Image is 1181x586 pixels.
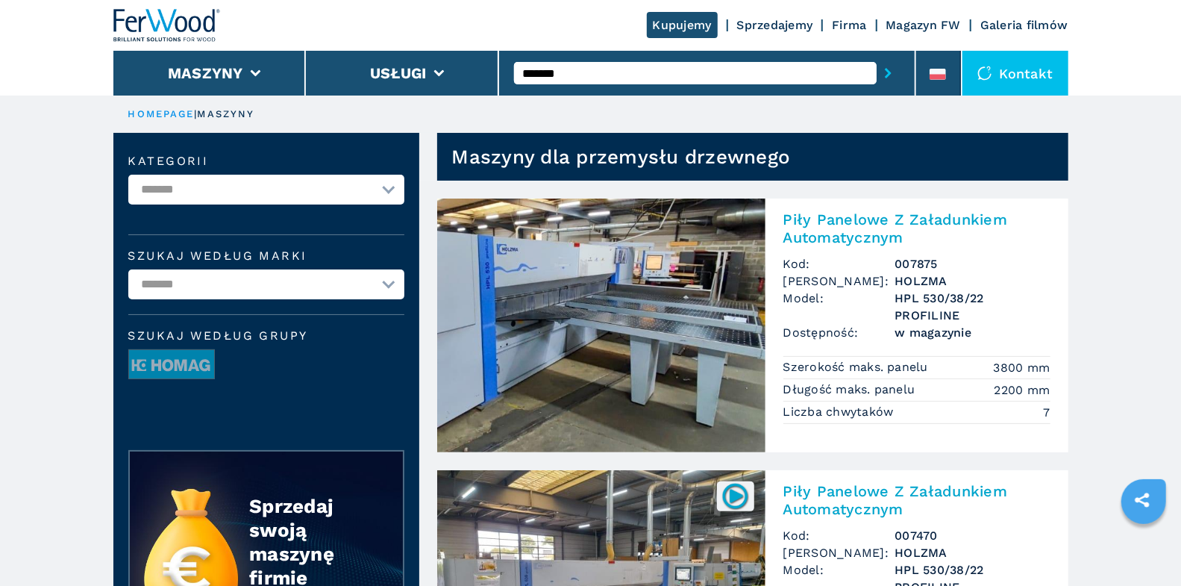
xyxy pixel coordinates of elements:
iframe: Chat [1118,519,1170,575]
span: [PERSON_NAME]: [783,544,895,561]
a: Sprzedajemy [737,18,813,32]
p: Szerokość maks. panelu [783,359,933,375]
span: Kod: [783,527,895,544]
h1: Maszyny dla przemysłu drzewnego [452,145,791,169]
h3: HOLZMA [895,272,1050,290]
em: 7 [1043,404,1050,421]
h2: Piły Panelowe Z Załadunkiem Automatycznym [783,482,1050,518]
div: Kontakt [962,51,1068,96]
img: Ferwood [113,9,221,42]
em: 3800 mm [994,359,1050,376]
button: Usługi [370,64,427,82]
img: Kontakt [977,66,992,81]
span: | [194,108,197,119]
img: image [129,350,214,380]
a: Galeria filmów [980,18,1068,32]
a: Piły Panelowe Z Załadunkiem Automatycznym HOLZMA HPL 530/38/22 PROFILINEPiły Panelowe Z Załadunki... [437,199,1068,452]
img: 007470 [721,481,750,511]
a: Magazyn FW [886,18,962,32]
span: Szukaj według grupy [128,330,404,342]
h3: 007875 [895,255,1050,272]
p: Długość maks. panelu [783,381,919,398]
span: [PERSON_NAME]: [783,272,895,290]
h2: Piły Panelowe Z Załadunkiem Automatycznym [783,211,1050,246]
a: Kupujemy [647,12,718,38]
span: Dostępność: [783,324,895,341]
a: Firma [832,18,866,32]
label: kategorii [128,155,404,167]
span: Model: [783,290,895,324]
h3: 007470 [895,527,1050,544]
em: 2200 mm [994,381,1050,399]
span: w magazynie [895,324,1050,341]
h3: HOLZMA [895,544,1050,561]
label: Szukaj według marki [128,250,404,262]
span: Kod: [783,255,895,272]
a: HOMEPAGE [128,108,195,119]
a: sharethis [1124,481,1161,519]
p: maszyny [198,107,255,121]
img: Piły Panelowe Z Załadunkiem Automatycznym HOLZMA HPL 530/38/22 PROFILINE [437,199,765,452]
p: Liczba chwytaków [783,404,898,420]
button: submit-button [877,56,900,90]
button: Maszyny [168,64,243,82]
h3: HPL 530/38/22 PROFILINE [895,290,1050,324]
